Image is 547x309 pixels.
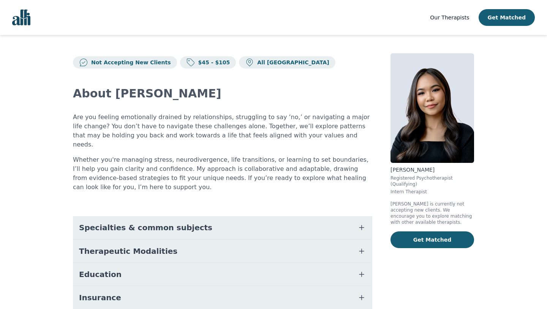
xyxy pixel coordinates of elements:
p: [PERSON_NAME] is currently not accepting new clients. We encourage you to explore matching with o... [390,201,474,225]
button: Get Matched [479,9,535,26]
button: Get Matched [390,231,474,248]
span: Specialties & common subjects [79,222,212,233]
button: Insurance [73,286,372,309]
img: alli logo [12,10,30,25]
button: Therapeutic Modalities [73,240,372,263]
span: Therapeutic Modalities [79,246,177,256]
p: Not Accepting New Clients [88,59,171,66]
img: Erika_Olis [390,53,474,163]
p: Intern Therapist [390,189,474,195]
button: Education [73,263,372,286]
p: Whether you're managing stress, neurodivergence, life transitions, or learning to set boundaries,... [73,155,372,192]
p: All [GEOGRAPHIC_DATA] [254,59,329,66]
span: Insurance [79,292,121,303]
p: Registered Psychotherapist (Qualifying) [390,175,474,187]
span: Our Therapists [430,14,469,21]
p: $45 - $105 [195,59,230,66]
p: [PERSON_NAME] [390,166,474,174]
a: Our Therapists [430,13,469,22]
h2: About [PERSON_NAME] [73,87,372,100]
span: Education [79,269,122,280]
p: Are you feeling emotionally drained by relationships, struggling to say ‘no,’ or navigating a maj... [73,113,372,149]
button: Specialties & common subjects [73,216,372,239]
